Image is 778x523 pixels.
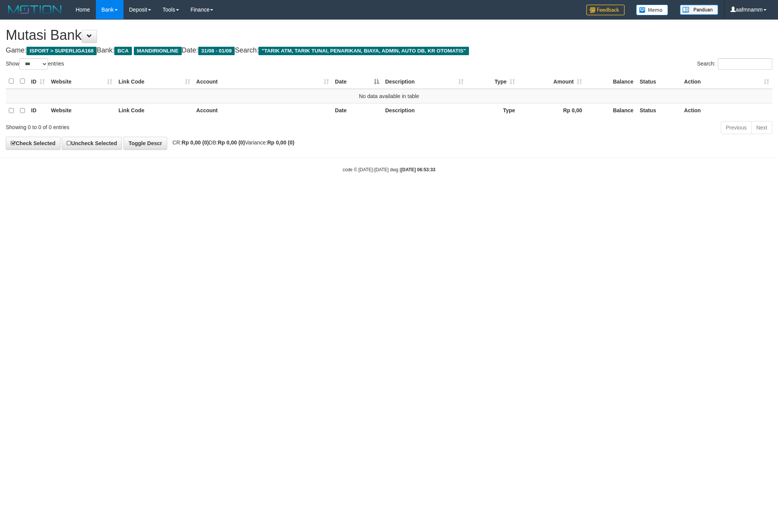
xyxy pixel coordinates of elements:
[585,74,637,89] th: Balance
[6,4,64,15] img: MOTION_logo.png
[332,74,382,89] th: Date: activate to sort column descending
[258,47,469,55] span: "TARIK ATM, TARIK TUNAI, PENARIKAN, BIAYA, ADMIN, AUTO DB, KR OTOMATIS"
[28,74,48,89] th: ID: activate to sort column ascending
[343,167,436,172] small: code © [DATE]-[DATE] dwg |
[123,137,167,150] a: Toggle Descr
[401,167,435,172] strong: [DATE] 06:53:33
[48,103,115,118] th: Website
[586,5,625,15] img: Feedback.jpg
[382,74,467,89] th: Description: activate to sort column ascending
[115,103,193,118] th: Link Code
[751,121,772,134] a: Next
[6,89,772,103] td: No data available in table
[680,5,718,15] img: panduan.png
[28,103,48,118] th: ID
[19,58,48,70] select: Showentries
[182,139,209,146] strong: Rp 0,00 (0)
[721,121,752,134] a: Previous
[26,47,97,55] span: ISPORT > SUPERLIGA168
[681,74,772,89] th: Action: activate to sort column ascending
[681,103,772,118] th: Action
[134,47,182,55] span: MANDIRIONLINE
[6,120,318,131] div: Showing 0 to 0 of 0 entries
[467,74,518,89] th: Type: activate to sort column ascending
[198,47,235,55] span: 31/08 - 01/09
[636,5,668,15] img: Button%20Memo.svg
[6,58,64,70] label: Show entries
[6,137,61,150] a: Check Selected
[467,103,518,118] th: Type
[267,139,294,146] strong: Rp 0,00 (0)
[637,74,681,89] th: Status
[697,58,772,70] label: Search:
[114,47,132,55] span: BCA
[518,103,585,118] th: Rp 0,00
[518,74,585,89] th: Amount: activate to sort column ascending
[193,74,332,89] th: Account: activate to sort column ascending
[193,103,332,118] th: Account
[6,28,772,43] h1: Mutasi Bank
[218,139,245,146] strong: Rp 0,00 (0)
[48,74,115,89] th: Website: activate to sort column ascending
[6,47,772,54] h4: Game: Bank: Date: Search:
[382,103,467,118] th: Description
[718,58,772,70] input: Search:
[115,74,193,89] th: Link Code: activate to sort column ascending
[332,103,382,118] th: Date
[585,103,637,118] th: Balance
[62,137,122,150] a: Uncheck Selected
[169,139,294,146] span: CR: DB: Variance:
[637,103,681,118] th: Status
